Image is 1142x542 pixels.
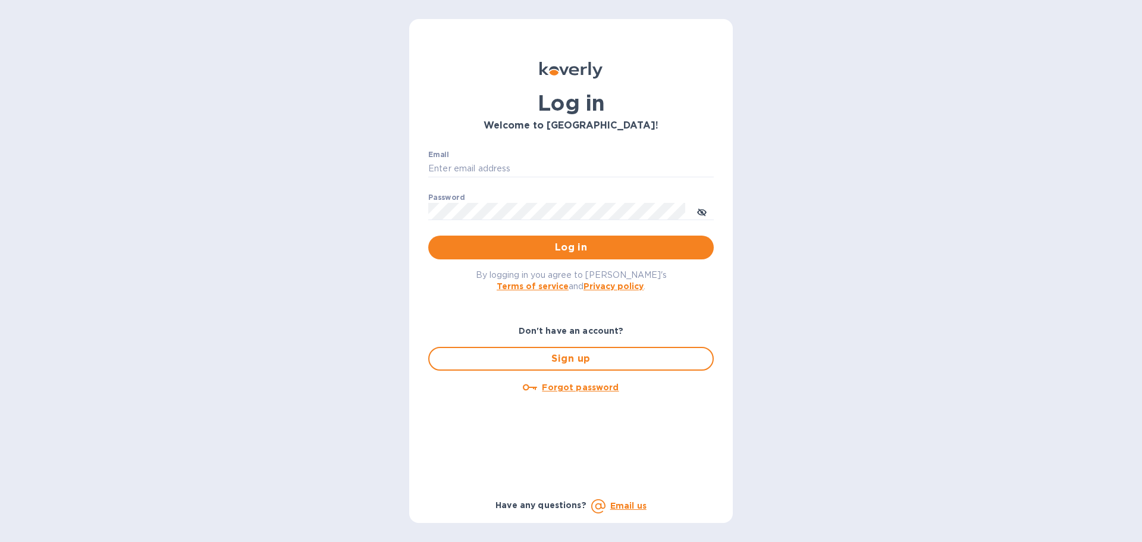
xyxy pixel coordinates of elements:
[428,347,714,371] button: Sign up
[497,281,569,291] a: Terms of service
[439,352,703,366] span: Sign up
[428,194,465,201] label: Password
[495,500,586,510] b: Have any questions?
[428,151,449,158] label: Email
[583,281,644,291] a: Privacy policy
[428,120,714,131] h3: Welcome to [GEOGRAPHIC_DATA]!
[476,270,667,291] span: By logging in you agree to [PERSON_NAME]'s and .
[428,90,714,115] h1: Log in
[539,62,603,79] img: Koverly
[428,160,714,178] input: Enter email address
[690,199,714,223] button: toggle password visibility
[542,383,619,392] u: Forgot password
[428,236,714,259] button: Log in
[610,501,647,510] a: Email us
[438,240,704,255] span: Log in
[519,326,624,336] b: Don't have an account?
